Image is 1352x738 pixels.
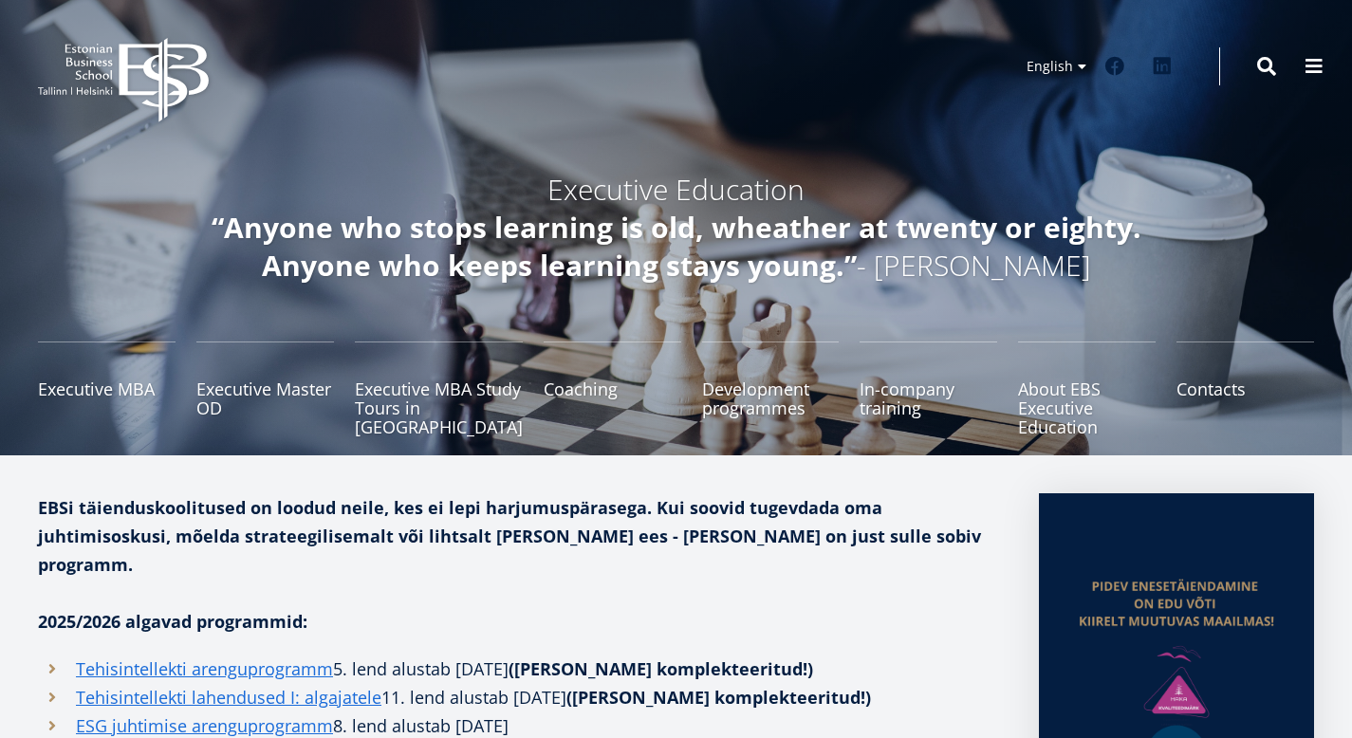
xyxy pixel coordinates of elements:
[196,341,334,436] a: Executive Master OD
[509,657,813,680] strong: ([PERSON_NAME] komplekteeritud!)
[702,341,840,436] a: Development programmes
[1143,47,1181,85] a: Linkedin
[544,341,681,436] a: Coaching
[1018,341,1156,436] a: About EBS Executive Education
[76,683,381,711] a: Tehisintellekti lahendused I: algajatele
[38,496,981,576] strong: EBSi täienduskoolitused on loodud neile, kes ei lepi harjumuspärasega. Kui soovid tugevdada oma j...
[566,686,871,709] strong: ([PERSON_NAME] komplekteeritud!)
[38,683,1001,711] li: 11. lend alustab [DATE]
[38,341,176,436] a: Executive MBA
[1176,341,1314,436] a: Contacts
[76,655,333,683] a: Tehisintellekti arenguprogramm
[174,209,1179,285] h4: - [PERSON_NAME]
[38,655,1001,683] li: 5. lend alustab [DATE]
[38,610,307,633] strong: 2025/2026 algavad programmid:
[355,341,523,436] a: Executive MBA Study Tours in [GEOGRAPHIC_DATA]
[1096,47,1134,85] a: Facebook
[212,208,1141,285] em: “Anyone who stops learning is old, wheather at twenty or eighty. Anyone who keeps learning stays ...
[860,341,997,436] a: In-company training
[174,171,1179,209] h4: Executive Education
